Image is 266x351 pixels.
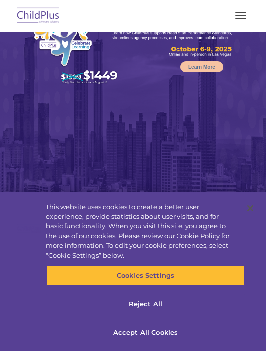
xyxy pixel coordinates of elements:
button: Close [239,197,261,219]
button: Accept All Cookies [46,322,245,343]
button: Reject All [46,294,245,315]
button: Cookies Settings [46,265,245,286]
div: This website uses cookies to create a better user experience, provide statistics about user visit... [46,202,233,260]
img: Company Logo [13,213,45,245]
a: Learn More [180,61,223,72]
img: ChildPlus by Procare Solutions [15,4,62,28]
